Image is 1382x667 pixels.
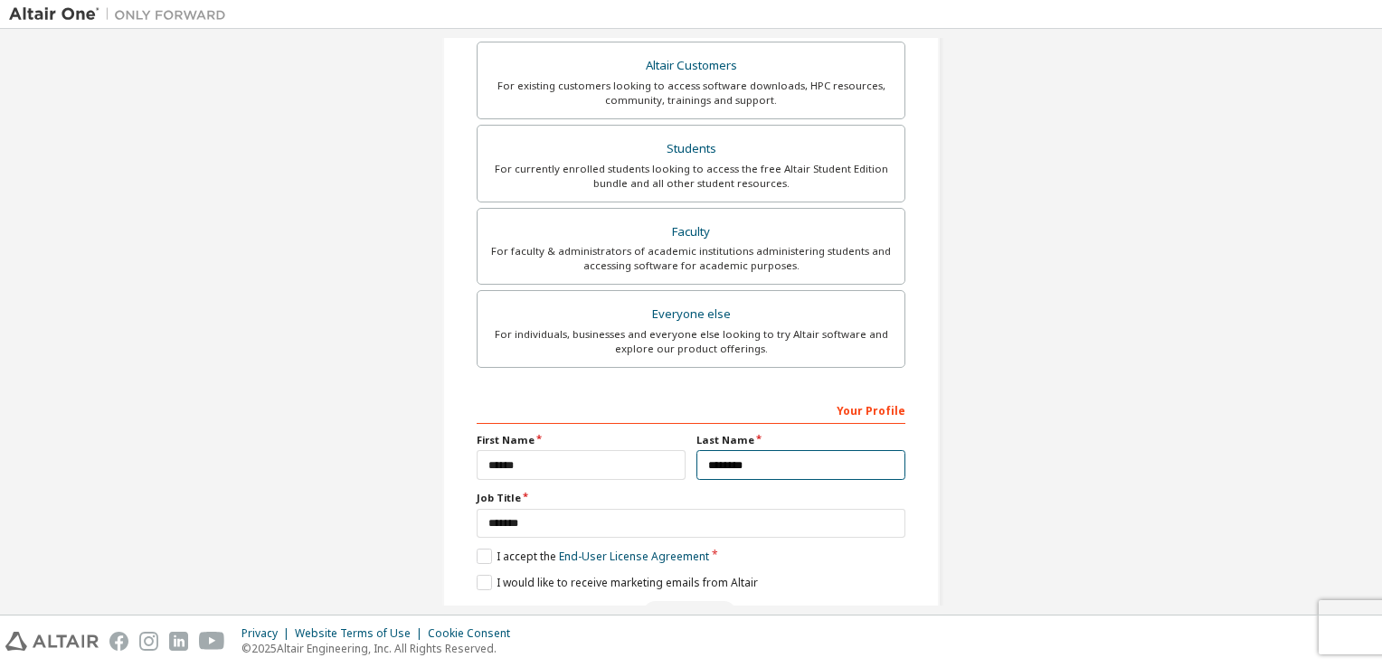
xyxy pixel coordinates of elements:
img: Altair One [9,5,235,23]
label: I accept the [477,549,709,564]
label: Job Title [477,491,905,505]
img: facebook.svg [109,632,128,651]
div: Website Terms of Use [295,626,428,641]
img: altair_logo.svg [5,632,99,651]
div: For currently enrolled students looking to access the free Altair Student Edition bundle and all ... [488,162,894,191]
div: For faculty & administrators of academic institutions administering students and accessing softwa... [488,244,894,273]
div: Everyone else [488,302,894,327]
label: Last Name [696,433,905,447]
img: linkedin.svg [169,632,188,651]
div: Select your account type to continue [477,601,905,628]
label: First Name [477,433,686,447]
div: For existing customers looking to access software downloads, HPC resources, community, trainings ... [488,79,894,108]
div: Faculty [488,220,894,245]
div: Altair Customers [488,53,894,79]
div: Students [488,136,894,162]
img: youtube.svg [199,632,225,651]
div: Your Profile [477,395,905,424]
label: I would like to receive marketing emails from Altair [477,575,758,590]
img: instagram.svg [139,632,158,651]
div: For individuals, businesses and everyone else looking to try Altair software and explore our prod... [488,327,894,356]
div: Cookie Consent [428,626,521,641]
a: End-User License Agreement [559,549,709,564]
p: © 2025 Altair Engineering, Inc. All Rights Reserved. [241,641,521,656]
div: Privacy [241,626,295,641]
